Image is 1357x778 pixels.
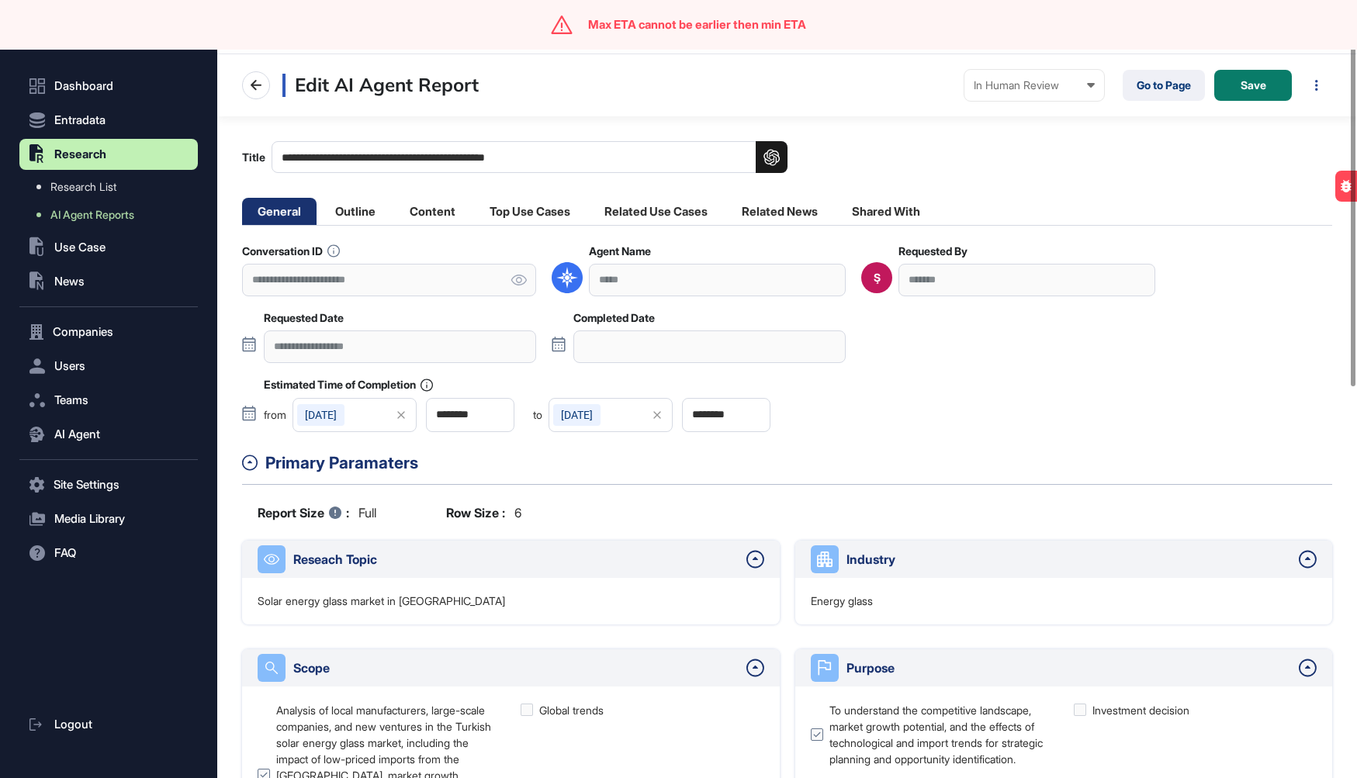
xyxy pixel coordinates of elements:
label: Title [242,141,788,173]
button: News [19,266,198,297]
div: Scope [293,659,739,677]
li: Top Use Cases [474,198,586,225]
a: Go to Page [1123,70,1205,101]
button: Save [1214,70,1292,101]
span: from [264,410,286,420]
button: Site Settings [19,469,198,500]
div: Ş [874,271,881,284]
span: to [533,410,542,420]
span: FAQ [54,547,76,559]
button: Media Library [19,503,198,534]
li: Related News [726,198,833,225]
div: 6 [446,503,521,522]
li: Shared With [836,198,936,225]
span: AI Agent [54,428,100,441]
span: Entradata [54,114,106,126]
div: Reseach Topic [293,550,739,569]
h3: Edit AI Agent Report [282,74,479,97]
span: News [54,275,85,288]
span: Research List [50,181,116,193]
label: Completed Date [573,312,655,324]
div: In Human Review [974,79,1095,92]
span: Users [54,360,85,372]
span: Logout [54,718,92,731]
span: Save [1241,80,1266,91]
div: full [258,503,376,522]
li: General [242,198,317,225]
span: Research [54,148,106,161]
button: Research [19,139,198,170]
button: Users [19,351,198,382]
span: Media Library [54,513,125,525]
li: Related Use Cases [589,198,723,225]
button: FAQ [19,538,198,569]
li: Outline [320,198,391,225]
button: Use Case [19,232,198,263]
div: Primary Paramaters [265,451,1332,475]
a: Research List [27,173,198,201]
label: Requested By [898,245,968,258]
button: Entradata [19,105,198,136]
button: Companies [19,316,198,348]
div: Investment decision [1092,702,1189,718]
span: Companies [53,326,113,338]
div: [DATE] [553,404,601,426]
a: Logout [19,709,198,740]
span: Teams [54,394,88,406]
div: [DATE] [297,404,344,426]
span: Site Settings [54,479,119,491]
a: Dashboard [19,71,198,102]
label: Estimated Time of Completion [264,379,433,392]
div: Purpose [846,659,1292,677]
span: Dashboard [54,80,113,92]
input: Title [272,141,788,173]
div: Global trends [539,702,604,718]
li: Content [394,198,471,225]
div: Max ETA cannot be earlier then min ETA [588,18,806,32]
p: Solar energy glass market in [GEOGRAPHIC_DATA] [258,593,505,609]
span: Use Case [54,241,106,254]
span: AI Agent Reports [50,209,134,221]
label: Conversation ID [242,244,340,258]
p: Energy glass [811,593,873,609]
b: Row Size : [446,503,505,522]
div: To understand the competitive landscape, market growth potential, and the effects of technologica... [829,702,1054,767]
div: Industry [846,550,1292,569]
button: Teams [19,385,198,416]
label: Agent Name [589,245,651,258]
b: Report Size : [258,503,349,522]
label: Requested Date [264,312,344,324]
button: AI Agent [19,419,198,450]
a: AI Agent Reports [27,201,198,229]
